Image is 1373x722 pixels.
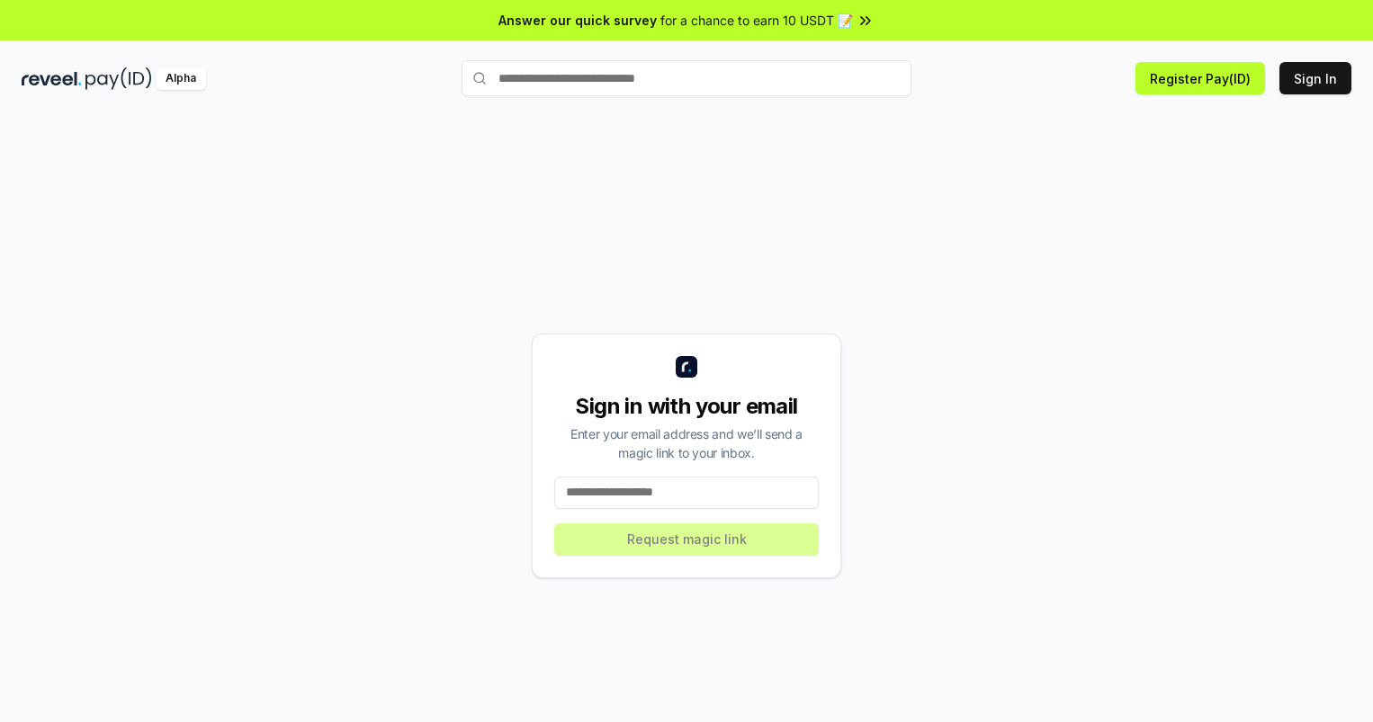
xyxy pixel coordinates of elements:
span: for a chance to earn 10 USDT 📝 [660,11,853,30]
button: Sign In [1279,62,1351,94]
div: Alpha [156,67,206,90]
img: pay_id [85,67,152,90]
div: Sign in with your email [554,392,819,421]
img: logo_small [676,356,697,378]
div: Enter your email address and we’ll send a magic link to your inbox. [554,424,819,462]
span: Answer our quick survey [498,11,657,30]
img: reveel_dark [22,67,82,90]
button: Register Pay(ID) [1135,62,1265,94]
